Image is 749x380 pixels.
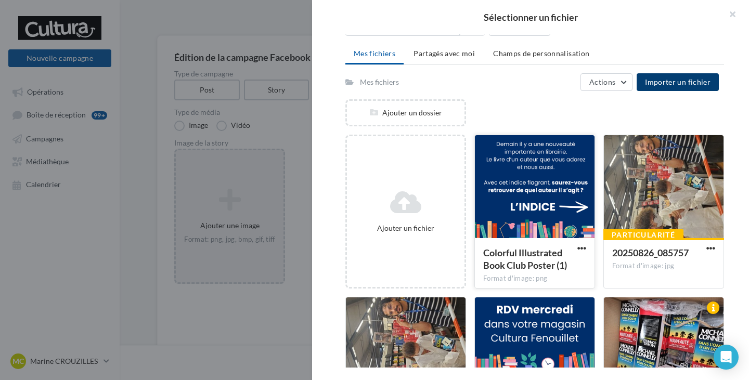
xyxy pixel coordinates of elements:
div: Format d'image: jpg [612,261,715,271]
div: Ajouter un dossier [347,108,464,118]
div: Ajouter un fichier [351,223,460,233]
h2: Sélectionner un fichier [329,12,732,22]
div: Format d'image: png [483,274,586,283]
span: Champs de personnalisation [493,49,589,58]
span: Importer un fichier [645,77,711,86]
div: Mes fichiers [360,77,399,87]
span: Mes fichiers [354,49,395,58]
div: Open Intercom Messenger [714,345,739,370]
span: Partagés avec moi [414,49,475,58]
button: Actions [580,73,632,91]
button: Importer un fichier [637,73,719,91]
span: 20250826_085757 [612,247,689,258]
span: Actions [589,77,615,86]
span: Colorful Illustrated Book Club Poster (1) [483,247,567,271]
div: Particularité [603,229,683,241]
